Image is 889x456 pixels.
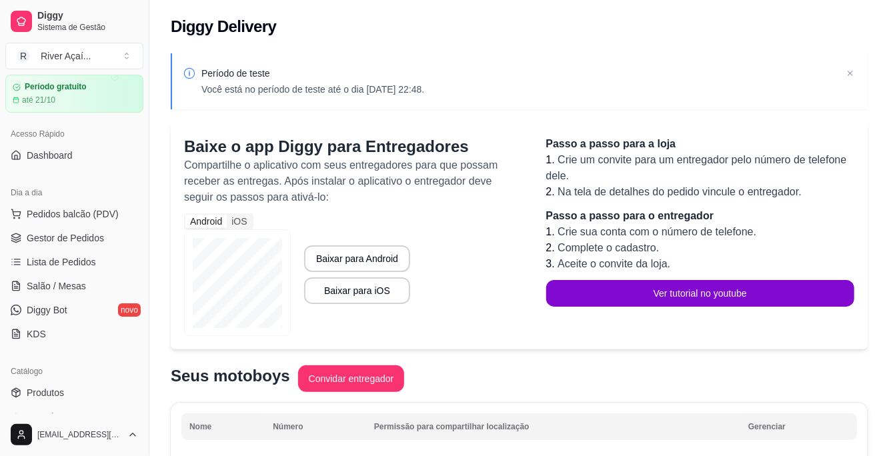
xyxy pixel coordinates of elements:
div: Acesso Rápido [5,123,143,145]
th: Nome [181,413,265,440]
div: Android [185,215,227,228]
li: 3. [546,256,855,272]
span: Salão / Mesas [27,279,86,293]
a: Complementos [5,406,143,427]
span: R [17,49,30,63]
div: Dia a dia [5,182,143,203]
p: Baixe o app Diggy para Entregadores [184,136,520,157]
button: Select a team [5,43,143,69]
h2: Diggy Delivery [171,16,276,37]
span: Lista de Pedidos [27,255,96,269]
a: Dashboard [5,145,143,166]
div: iOS [227,215,251,228]
button: Baixar para Android [304,245,410,272]
a: Período gratuitoaté 21/10 [5,75,143,113]
a: Lista de Pedidos [5,251,143,273]
p: Seus motoboys [171,365,290,387]
span: Complementos [27,410,89,423]
li: 1. [546,152,855,184]
a: KDS [5,323,143,345]
span: KDS [27,327,46,341]
span: Diggy [37,10,138,22]
a: Diggy Botnovo [5,299,143,321]
article: Período gratuito [25,82,87,92]
span: Aceite o convite da loja. [558,258,670,269]
span: Produtos [27,386,64,399]
a: Produtos [5,382,143,403]
span: Complete o cadastro. [558,242,659,253]
div: River Açaí ... [41,49,91,63]
th: Permissão para compartilhar localização [366,413,740,440]
span: Na tela de detalhes do pedido vincule o entregador. [558,186,802,197]
p: Passo a passo para o entregador [546,208,855,224]
a: Gestor de Pedidos [5,227,143,249]
span: Dashboard [27,149,73,162]
article: até 21/10 [22,95,55,105]
th: Gerenciar [740,413,857,440]
span: [EMAIL_ADDRESS][DOMAIN_NAME] [37,429,122,440]
li: 1. [546,224,855,240]
span: Crie um convite para um entregador pelo número de telefone dele. [546,154,847,181]
a: Salão / Mesas [5,275,143,297]
span: Crie sua conta com o número de telefone. [558,226,756,237]
span: Diggy Bot [27,303,67,317]
span: Gestor de Pedidos [27,231,104,245]
th: Número [265,413,366,440]
li: 2. [546,240,855,256]
button: [EMAIL_ADDRESS][DOMAIN_NAME] [5,419,143,451]
li: 2. [546,184,855,200]
button: Ver tutorial no youtube [546,280,855,307]
p: Período de teste [201,67,424,80]
button: Baixar para iOS [304,277,410,304]
div: Catálogo [5,361,143,382]
a: DiggySistema de Gestão [5,5,143,37]
p: Você está no período de teste até o dia [DATE] 22:48. [201,83,424,96]
p: Compartilhe o aplicativo com seus entregadores para que possam receber as entregas. Após instalar... [184,157,520,205]
span: Sistema de Gestão [37,22,138,33]
p: Passo a passo para a loja [546,136,855,152]
button: Pedidos balcão (PDV) [5,203,143,225]
button: Convidar entregador [298,365,405,392]
span: Pedidos balcão (PDV) [27,207,119,221]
